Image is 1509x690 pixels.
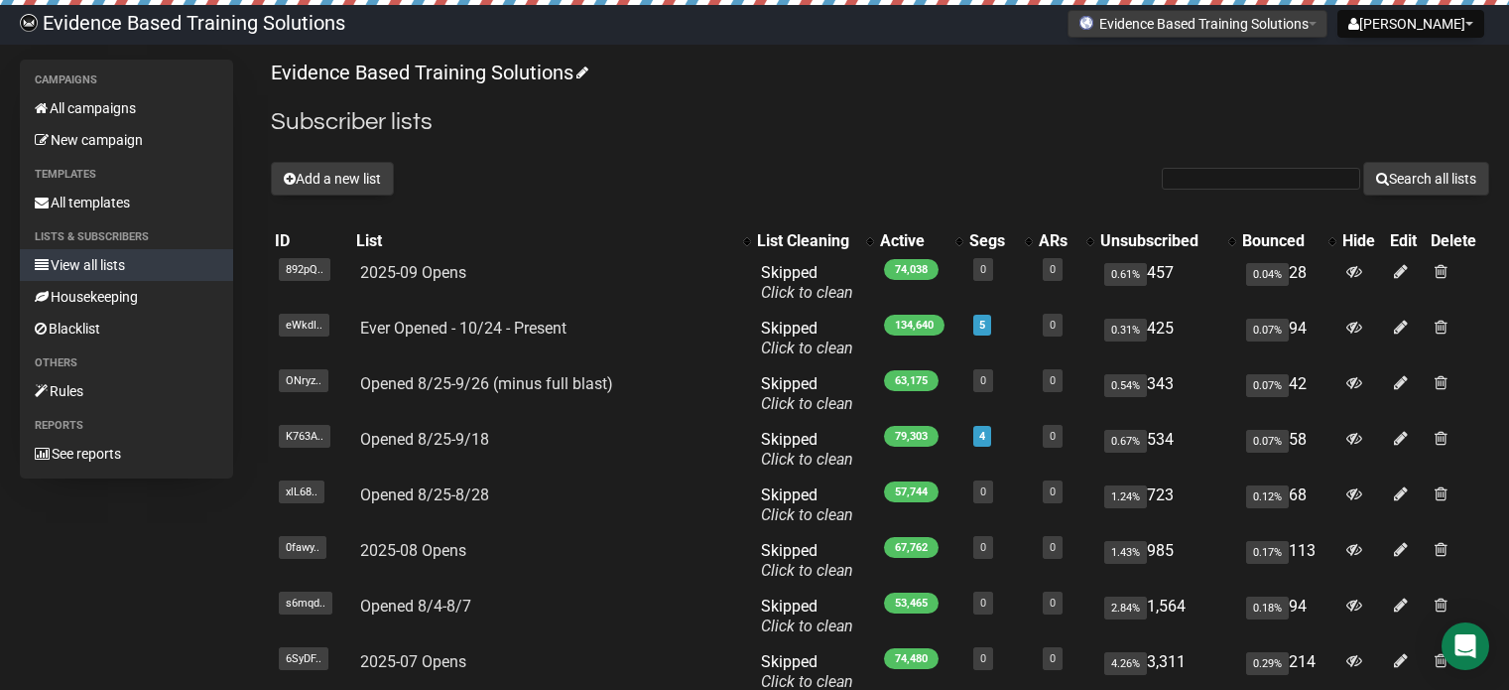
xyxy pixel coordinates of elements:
[1050,485,1056,498] a: 0
[761,561,853,580] a: Click to clean
[1337,10,1484,38] button: [PERSON_NAME]
[20,225,233,249] li: Lists & subscribers
[1238,533,1338,589] td: 113
[1050,541,1056,554] a: 0
[20,375,233,407] a: Rules
[279,258,330,281] span: 892pQ..
[271,104,1489,140] h2: Subscriber lists
[1431,231,1485,251] div: Delete
[1096,422,1238,478] td: 534
[980,485,986,498] a: 0
[1104,430,1147,453] span: 0.67%
[20,313,233,345] a: Blacklist
[1238,478,1338,533] td: 68
[271,227,352,255] th: ID: No sort applied, sorting is disabled
[980,652,986,665] a: 0
[1386,227,1427,255] th: Edit: No sort applied, sorting is disabled
[980,541,986,554] a: 0
[1039,231,1076,251] div: ARs
[360,319,566,338] a: Ever Opened - 10/24 - Present
[20,92,233,124] a: All campaigns
[1390,231,1423,251] div: Edit
[761,430,853,469] span: Skipped
[1035,227,1096,255] th: ARs: No sort applied, activate to apply an ascending sort
[761,374,853,413] span: Skipped
[360,374,613,393] a: Opened 8/25-9/26 (minus full blast)
[761,597,853,635] span: Skipped
[1242,231,1319,251] div: Bounced
[279,425,330,448] span: K763A..
[1096,589,1238,644] td: 1,564
[1100,231,1218,251] div: Unsubscribed
[1238,255,1338,311] td: 28
[761,319,853,357] span: Skipped
[884,648,939,669] span: 74,480
[20,351,233,375] li: Others
[20,281,233,313] a: Housekeeping
[1338,227,1386,255] th: Hide: No sort applied, sorting is disabled
[979,430,985,443] a: 4
[761,283,853,302] a: Click to clean
[279,647,328,670] span: 6SyDF..
[1246,374,1289,397] span: 0.07%
[884,482,939,502] span: 57,744
[1050,430,1056,443] a: 0
[965,227,1035,255] th: Segs: No sort applied, activate to apply an ascending sort
[360,485,489,504] a: Opened 8/25-8/28
[1238,366,1338,422] td: 42
[279,592,332,615] span: s6mqd..
[20,124,233,156] a: New campaign
[980,597,986,610] a: 0
[757,231,856,251] div: List Cleaning
[1442,622,1489,670] div: Open Intercom Messenger
[20,14,38,32] img: 6a635aadd5b086599a41eda90e0773ac
[279,369,328,392] span: ONryz..
[1096,255,1238,311] td: 457
[1104,319,1147,342] span: 0.31%
[761,339,853,357] a: Click to clean
[980,374,986,387] a: 0
[360,541,466,560] a: 2025-08 Opens
[20,187,233,218] a: All templates
[20,163,233,187] li: Templates
[1050,597,1056,610] a: 0
[1246,541,1289,564] span: 0.17%
[1427,227,1489,255] th: Delete: No sort applied, sorting is disabled
[1050,319,1056,332] a: 0
[1342,231,1382,251] div: Hide
[360,652,466,671] a: 2025-07 Opens
[1238,589,1338,644] td: 94
[1104,541,1147,564] span: 1.43%
[1096,311,1238,366] td: 425
[279,536,326,559] span: 0fawy..
[884,259,939,280] span: 74,038
[1050,652,1056,665] a: 0
[884,537,939,558] span: 67,762
[1246,430,1289,453] span: 0.07%
[279,481,324,503] span: xlL68..
[1068,10,1327,38] button: Evidence Based Training Solutions
[20,69,233,92] li: Campaigns
[1078,15,1094,31] img: favicons
[1363,162,1489,196] button: Search all lists
[20,438,233,470] a: See reports
[1246,485,1289,508] span: 0.12%
[271,162,394,196] button: Add a new list
[1050,374,1056,387] a: 0
[1104,485,1147,508] span: 1.24%
[1104,263,1147,286] span: 0.61%
[20,414,233,438] li: Reports
[1238,422,1338,478] td: 58
[279,314,329,337] span: eWkdI..
[884,593,939,614] span: 53,465
[352,227,753,255] th: List: No sort applied, activate to apply an ascending sort
[356,231,733,251] div: List
[1246,652,1289,675] span: 0.29%
[360,430,489,449] a: Opened 8/25-9/18
[761,394,853,413] a: Click to clean
[880,231,945,251] div: Active
[753,227,876,255] th: List Cleaning: No sort applied, activate to apply an ascending sort
[979,319,985,332] a: 5
[1238,311,1338,366] td: 94
[884,315,944,336] span: 134,640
